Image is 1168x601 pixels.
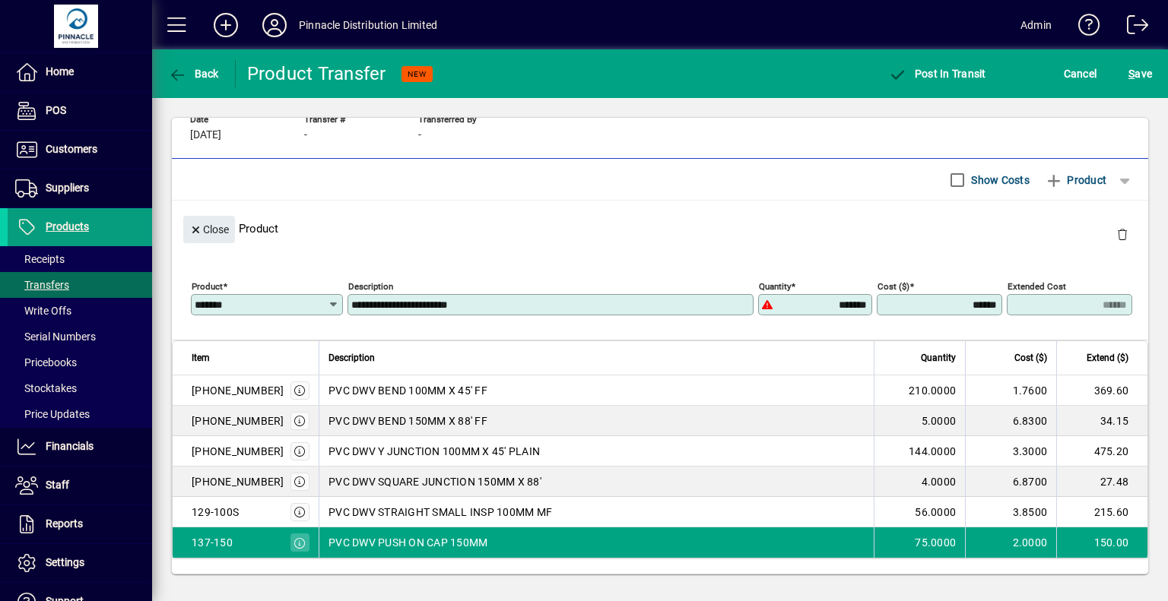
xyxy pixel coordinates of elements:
[8,375,152,401] a: Stocktakes
[46,556,84,568] span: Settings
[247,62,386,86] div: Product Transfer
[1060,60,1101,87] button: Cancel
[874,527,965,558] td: 75.0000
[965,406,1056,436] td: 6.8300
[1116,3,1149,52] a: Logout
[46,143,97,155] span: Customers
[46,440,94,452] span: Financials
[192,505,239,520] div: 129-100S
[46,479,69,491] span: Staff
[15,305,71,317] span: Write Offs
[192,474,284,489] div: [PHONE_NUMBER]
[878,281,909,292] mat-label: Cost ($)
[8,324,152,350] a: Serial Numbers
[8,350,152,375] a: Pricebooks
[8,505,152,543] a: Reports
[965,497,1056,527] td: 3.8500
[168,68,219,80] span: Back
[8,246,152,272] a: Receipts
[8,401,152,427] a: Price Updates
[328,505,552,520] span: PVC DWV STRAIGHT SMALL INSP 100MM MF
[1020,13,1052,37] div: Admin
[1128,62,1152,86] span: ave
[328,413,487,429] span: PVC DWV BEND 150MM X 88' FF
[15,279,69,291] span: Transfers
[8,131,152,169] a: Customers
[1104,227,1141,241] app-page-header-button: Delete
[884,60,989,87] button: Post In Transit
[46,182,89,194] span: Suppliers
[1128,68,1135,80] span: S
[192,535,233,550] div: 137-150
[8,467,152,505] a: Staff
[1056,467,1147,497] td: 27.48
[202,11,250,39] button: Add
[1125,60,1156,87] button: Save
[328,383,487,398] span: PVC DWV BEND 100MM X 45' FF
[759,281,791,292] mat-label: Quantity
[1067,3,1100,52] a: Knowledge Base
[15,331,96,343] span: Serial Numbers
[968,172,1030,188] label: Show Costs
[192,383,284,398] div: [PHONE_NUMBER]
[1045,168,1106,192] span: Product
[15,356,77,369] span: Pricebooks
[328,535,487,550] span: PVC DWV PUSH ON CAP 150MM
[1087,350,1128,366] span: Extend ($)
[874,467,965,497] td: 4.0000
[328,474,541,489] span: PVC DWV SQUARE JUNCTION 150MM X 88'
[46,517,83,530] span: Reports
[15,408,90,420] span: Price Updates
[965,467,1056,497] td: 6.8700
[8,272,152,298] a: Transfers
[15,382,77,394] span: Stocktakes
[8,53,152,91] a: Home
[8,428,152,466] a: Financials
[328,444,540,459] span: PVC DWV Y JUNCTION 100MM X 45' PLAIN
[15,253,65,265] span: Receipts
[1014,350,1047,366] span: Cost ($)
[874,406,965,436] td: 5.0000
[299,13,437,37] div: Pinnacle Distribution Limited
[46,65,74,77] span: Home
[8,92,152,130] a: POS
[1037,166,1114,194] button: Product
[46,220,89,232] span: Products
[1056,497,1147,527] td: 215.60
[328,350,375,366] span: Description
[304,129,307,141] span: -
[1104,216,1141,252] button: Delete
[1064,62,1097,86] span: Cancel
[164,60,223,87] button: Back
[183,216,235,243] button: Close
[179,222,239,236] app-page-header-button: Close
[192,444,284,459] div: [PHONE_NUMBER]
[250,11,299,39] button: Profile
[965,436,1056,467] td: 3.3000
[192,413,284,429] div: [PHONE_NUMBER]
[418,129,421,141] span: -
[874,497,965,527] td: 56.0000
[192,350,210,366] span: Item
[1056,375,1147,406] td: 369.60
[874,436,965,467] td: 144.0000
[1008,281,1066,292] mat-label: Extended Cost
[1056,436,1147,467] td: 475.20
[1056,406,1147,436] td: 34.15
[348,281,393,292] mat-label: Description
[152,60,236,87] app-page-header-button: Back
[8,169,152,207] a: Suppliers
[1056,527,1147,558] td: 150.00
[192,281,223,292] mat-label: Product
[172,201,1148,256] div: Product
[408,69,427,79] span: NEW
[921,350,956,366] span: Quantity
[874,375,965,406] td: 210.0000
[8,544,152,582] a: Settings
[190,129,221,141] span: [DATE]
[8,298,152,324] a: Write Offs
[888,68,985,80] span: Post In Transit
[965,527,1056,558] td: 2.0000
[46,104,66,116] span: POS
[189,217,229,242] span: Close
